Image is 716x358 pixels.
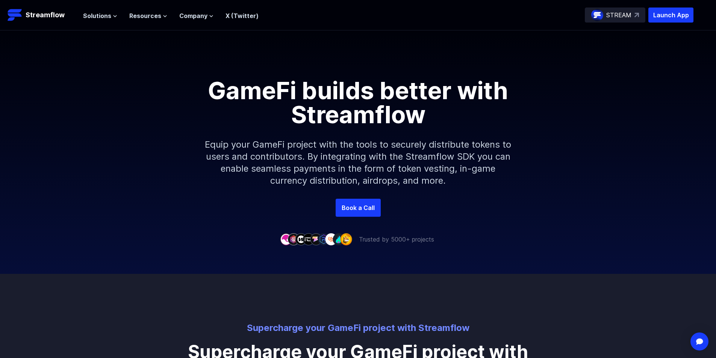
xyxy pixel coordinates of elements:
span: Resources [129,11,161,20]
img: company-3 [295,233,307,245]
div: Open Intercom Messenger [690,332,708,350]
button: Launch App [648,8,693,23]
p: Trusted by 5000+ projects [359,235,434,244]
a: Streamflow [8,8,76,23]
span: Solutions [83,11,111,20]
img: company-6 [318,233,330,245]
img: company-5 [310,233,322,245]
img: company-1 [280,233,292,245]
h1: GameFi builds better with Streamflow [189,79,527,127]
a: X (Twitter) [226,12,259,20]
img: company-7 [325,233,337,245]
img: company-2 [288,233,300,245]
p: STREAM [606,11,631,20]
button: Company [179,11,213,20]
img: company-9 [340,233,352,245]
p: Equip your GameFi project with the tools to securely distribute tokens to users and contributors.... [197,127,520,199]
p: Streamflow [26,10,65,20]
button: Solutions [83,11,117,20]
a: STREAM [585,8,645,23]
button: Resources [129,11,167,20]
span: Company [179,11,207,20]
img: company-8 [333,233,345,245]
p: Supercharge your GameFi project with Streamflow [184,322,533,334]
img: company-4 [303,233,315,245]
img: top-right-arrow.svg [634,13,639,17]
img: Streamflow Logo [8,8,23,23]
img: streamflow-logo-circle.png [591,9,603,21]
a: Book a Call [336,199,381,217]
